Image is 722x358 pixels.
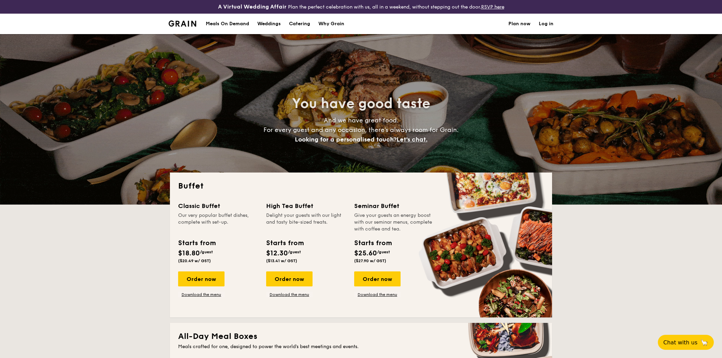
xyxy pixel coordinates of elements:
h1: Catering [289,14,310,34]
a: Weddings [253,14,285,34]
h2: All-Day Meal Boxes [178,331,544,342]
div: Order now [266,271,313,286]
div: Meals On Demand [206,14,249,34]
div: Why Grain [318,14,344,34]
div: Our very popular buffet dishes, complete with set-up. [178,212,258,233]
div: Plan the perfect celebration with us, all in a weekend, without stepping out the door. [164,3,558,11]
div: Order now [354,271,401,286]
div: Starts from [266,238,303,248]
span: Chat with us [663,339,697,346]
span: /guest [288,250,301,254]
span: $12.30 [266,249,288,257]
a: Logotype [169,20,196,27]
a: Meals On Demand [202,14,253,34]
div: Starts from [178,238,215,248]
a: RSVP here [481,4,504,10]
a: Download the menu [354,292,401,297]
div: Order now [178,271,225,286]
a: Download the menu [178,292,225,297]
a: Plan now [508,14,531,34]
span: ($20.49 w/ GST) [178,258,211,263]
h4: A Virtual Wedding Affair [218,3,287,11]
div: Weddings [257,14,281,34]
span: 🦙 [700,339,708,346]
span: ($27.90 w/ GST) [354,258,386,263]
h2: Buffet [178,181,544,192]
span: You have good taste [292,95,430,112]
span: ($13.41 w/ GST) [266,258,297,263]
span: /guest [200,250,213,254]
div: Delight your guests with our light and tasty bite-sized treats. [266,212,346,233]
div: Seminar Buffet [354,201,434,211]
span: $25.60 [354,249,377,257]
span: Let's chat. [396,136,428,143]
span: $18.80 [178,249,200,257]
span: Looking for a personalised touch? [295,136,396,143]
a: Catering [285,14,314,34]
img: Grain [169,20,196,27]
div: Meals crafted for one, designed to power the world's best meetings and events. [178,343,544,350]
span: And we have great food. For every guest and any occasion, there’s always room for Grain. [263,117,459,143]
a: Log in [539,14,553,34]
a: Why Grain [314,14,348,34]
div: Classic Buffet [178,201,258,211]
div: High Tea Buffet [266,201,346,211]
div: Give your guests an energy boost with our seminar menus, complete with coffee and tea. [354,212,434,233]
span: /guest [377,250,390,254]
a: Download the menu [266,292,313,297]
button: Chat with us🦙 [658,335,714,350]
div: Starts from [354,238,391,248]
